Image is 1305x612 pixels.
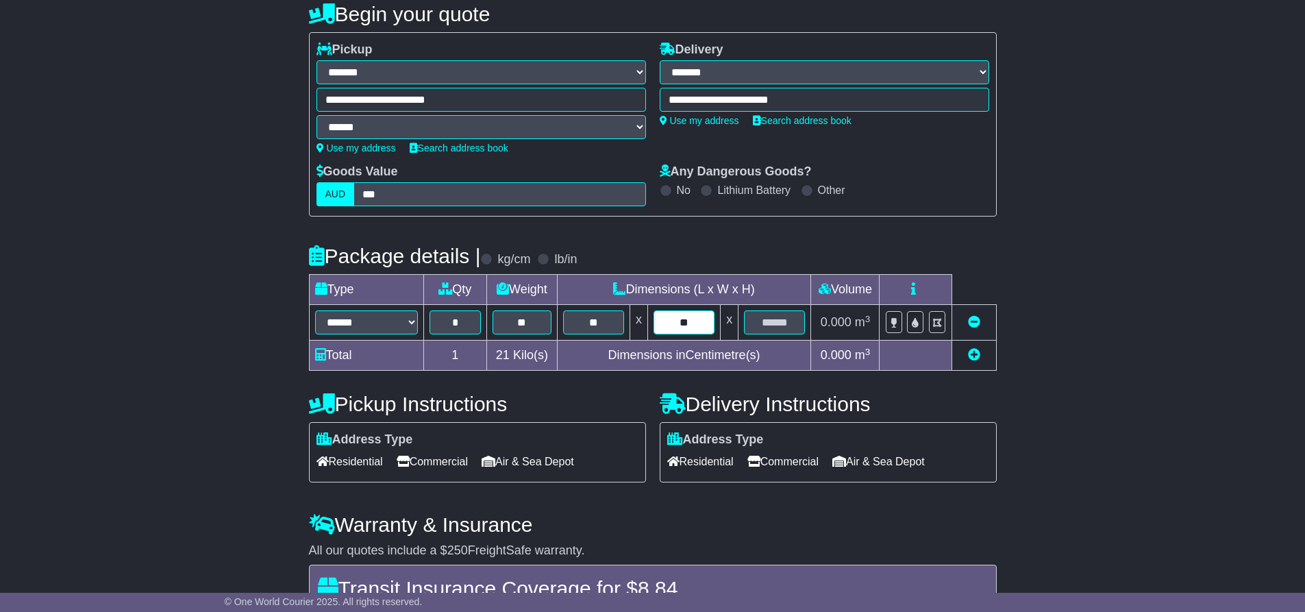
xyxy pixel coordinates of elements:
[717,184,791,197] label: Lithium Battery
[410,143,508,154] a: Search address book
[660,393,997,415] h4: Delivery Instructions
[397,451,468,472] span: Commercial
[316,164,398,180] label: Goods Value
[855,315,871,329] span: m
[423,341,487,371] td: 1
[318,577,988,600] h4: Transit Insurance Coverage for $
[660,115,739,126] a: Use my address
[487,341,558,371] td: Kilo(s)
[309,3,997,25] h4: Begin your quote
[482,451,574,472] span: Air & Sea Depot
[821,315,852,329] span: 0.000
[309,513,997,536] h4: Warranty & Insurance
[865,314,871,324] sup: 3
[557,341,811,371] td: Dimensions in Centimetre(s)
[677,184,691,197] label: No
[832,451,925,472] span: Air & Sea Depot
[423,275,487,305] td: Qty
[660,164,812,180] label: Any Dangerous Goods?
[667,451,734,472] span: Residential
[821,348,852,362] span: 0.000
[638,577,678,600] span: 8.84
[497,252,530,267] label: kg/cm
[487,275,558,305] td: Weight
[667,432,764,448] label: Address Type
[309,245,481,267] h4: Package details |
[316,182,355,206] label: AUD
[747,451,819,472] span: Commercial
[811,275,880,305] td: Volume
[447,543,468,557] span: 250
[316,432,413,448] label: Address Type
[818,184,845,197] label: Other
[753,115,852,126] a: Search address book
[309,393,646,415] h4: Pickup Instructions
[309,543,997,559] div: All our quotes include a $ FreightSafe warranty.
[309,341,423,371] td: Total
[316,451,383,472] span: Residential
[316,143,396,154] a: Use my address
[630,305,647,341] td: x
[316,42,373,58] label: Pickup
[554,252,577,267] label: lb/in
[496,348,510,362] span: 21
[721,305,738,341] td: x
[968,348,980,362] a: Add new item
[557,275,811,305] td: Dimensions (L x W x H)
[225,596,423,607] span: © One World Courier 2025. All rights reserved.
[865,347,871,357] sup: 3
[660,42,723,58] label: Delivery
[309,275,423,305] td: Type
[855,348,871,362] span: m
[968,315,980,329] a: Remove this item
